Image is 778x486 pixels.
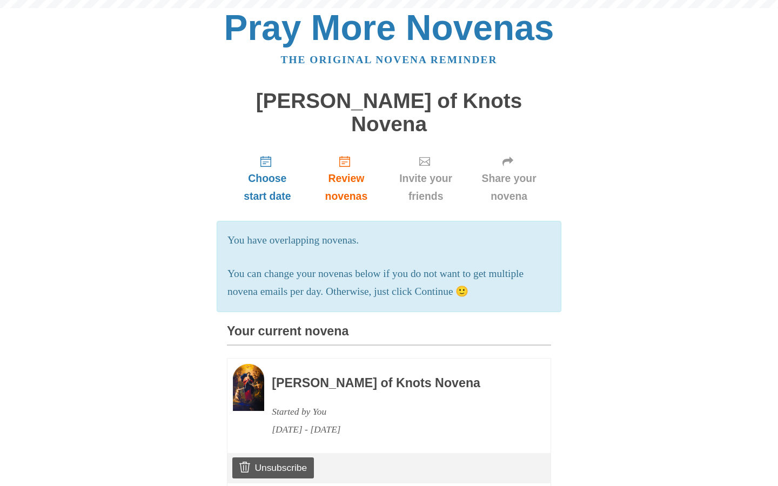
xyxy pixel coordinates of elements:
[319,170,374,205] span: Review novenas
[272,403,521,421] div: Started by You
[272,421,521,438] div: [DATE] - [DATE]
[224,8,554,48] a: Pray More Novenas
[395,170,456,205] span: Invite your friends
[281,54,498,65] a: The original novena reminder
[467,146,551,211] a: Share your novena
[227,232,551,249] p: You have overlapping novenas.
[227,325,551,346] h3: Your current novena
[233,364,264,411] img: Novena image
[227,265,551,301] p: You can change your novenas below if you do not want to get multiple novena emails per day. Other...
[385,146,467,211] a: Invite your friends
[272,376,521,390] h3: [PERSON_NAME] of Knots Novena
[232,457,314,478] a: Unsubscribe
[238,170,297,205] span: Choose start date
[308,146,385,211] a: Review novenas
[227,90,551,136] h1: [PERSON_NAME] of Knots Novena
[478,170,540,205] span: Share your novena
[227,146,308,211] a: Choose start date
